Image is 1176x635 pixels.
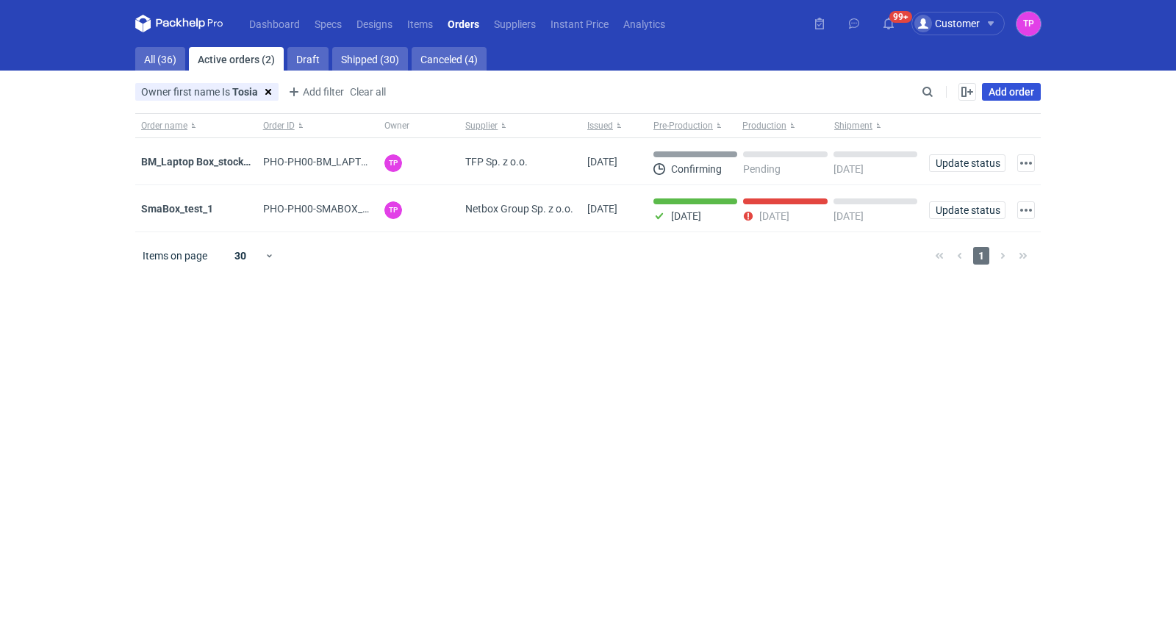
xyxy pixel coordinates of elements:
[135,15,223,32] svg: Packhelp Pro
[263,156,451,168] span: PHO-PH00-BM_LAPTOP-BOX_STOCK_05
[135,47,185,71] a: All (36)
[833,210,864,222] p: [DATE]
[759,210,789,222] p: [DATE]
[587,156,617,168] span: 04/09/2025
[587,120,613,132] span: Issued
[141,120,187,132] span: Order name
[936,158,999,168] span: Update status
[671,163,722,175] p: Confirming
[307,15,349,32] a: Specs
[877,12,900,35] button: 99+
[141,203,213,215] a: SmaBox_test_1
[332,47,408,71] a: Shipped (30)
[616,15,673,32] a: Analytics
[349,15,400,32] a: Designs
[833,163,864,175] p: [DATE]
[742,120,786,132] span: Production
[412,47,487,71] a: Canceled (4)
[587,203,617,215] span: 06/09/2024
[440,15,487,32] a: Orders
[929,154,1005,172] button: Update status
[459,114,581,137] button: Supplier
[911,12,1017,35] button: Customer
[189,47,284,71] a: Active orders (2)
[384,120,409,132] span: Owner
[465,154,528,169] span: TFP Sp. z o.o.
[936,205,999,215] span: Update status
[459,185,581,232] div: Netbox Group Sp. z o.o.
[143,248,207,263] span: Items on page
[459,138,581,185] div: TFP Sp. z o.o.
[263,203,396,215] span: PHO-PH00-SMABOX_TEST_1
[543,15,616,32] a: Instant Price
[284,83,345,101] button: Add filter
[1017,12,1041,36] div: Tosia Płotek
[257,114,379,137] button: Order ID
[465,201,573,216] span: Netbox Group Sp. z o.o.
[384,201,402,219] figcaption: TP
[232,86,258,98] strong: Tosia
[465,120,498,132] span: Supplier
[350,87,386,97] span: Clear all
[919,83,966,101] input: Search
[263,120,295,132] span: Order ID
[1017,201,1035,219] button: Actions
[242,15,307,32] a: Dashboard
[743,163,781,175] p: Pending
[487,15,543,32] a: Suppliers
[135,114,257,137] button: Order name
[914,15,980,32] div: Customer
[671,210,701,222] p: [DATE]
[135,83,258,101] div: Owner first name Is
[1017,154,1035,172] button: Actions
[982,83,1041,101] a: Add order
[581,114,648,137] button: Issued
[831,114,923,137] button: Shipment
[285,83,344,101] span: Add filter
[400,15,440,32] a: Items
[287,47,329,71] a: Draft
[929,201,1005,219] button: Update status
[653,120,713,132] span: Pre-Production
[834,120,872,132] span: Shipment
[384,154,402,172] figcaption: TP
[739,114,831,137] button: Production
[135,83,258,101] button: Owner first name Is Tosia
[141,156,259,168] a: BM_Laptop Box_stock_05
[217,245,265,266] div: 30
[1017,12,1041,36] button: TP
[973,247,989,265] span: 1
[349,83,387,101] button: Clear all
[648,114,739,137] button: Pre-Production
